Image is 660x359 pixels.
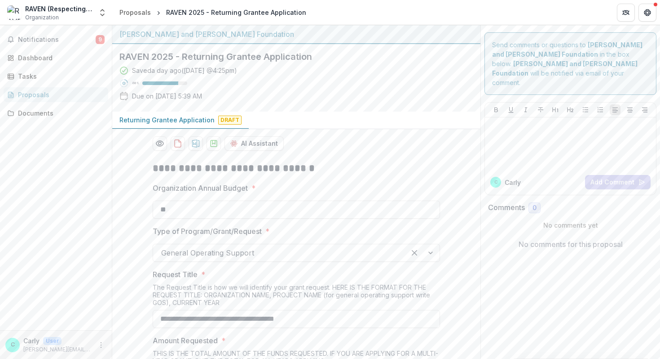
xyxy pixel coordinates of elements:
[4,87,108,102] a: Proposals
[532,204,537,212] span: 0
[116,6,310,19] nav: breadcrumb
[617,4,635,22] button: Partners
[119,51,459,62] h2: RAVEN 2025 - Returning Grantee Application
[18,90,101,99] div: Proposals
[23,336,40,346] p: Carly
[580,104,591,115] button: Bullet List
[25,13,59,22] span: Organization
[11,342,15,348] div: Carly
[132,91,202,101] p: Due on [DATE] 5:39 AM
[18,72,101,81] div: Tasks
[119,8,151,17] div: Proposals
[7,5,22,20] img: RAVEN (Respecting Aboriginal Values and Environmental Needs)
[625,104,635,115] button: Align Center
[519,239,623,250] p: No comments for this proposal
[96,340,106,350] button: More
[18,53,101,63] div: Dashboard
[18,36,96,44] span: Notifications
[638,4,656,22] button: Get Help
[565,104,576,115] button: Heading 2
[4,50,108,65] a: Dashboard
[224,136,284,151] button: AI Assistant
[407,246,422,260] div: Clear selected options
[153,283,440,310] div: The Request Title is how we will identify your grant request. HERE IS THE FORMAT FOR THE REQUEST ...
[520,104,531,115] button: Italicize
[132,80,139,86] p: 80 %
[25,4,92,13] div: RAVEN (Respecting Aboriginal Values and Environmental Needs)
[492,60,638,77] strong: [PERSON_NAME] and [PERSON_NAME] Foundation
[96,4,109,22] button: Open entity switcher
[488,220,653,230] p: No comments yet
[639,104,650,115] button: Align Right
[550,104,561,115] button: Heading 1
[153,335,218,346] p: Amount Requested
[585,175,651,189] button: Add Comment
[166,8,306,17] div: RAVEN 2025 - Returning Grantee Application
[610,104,620,115] button: Align Left
[119,115,215,125] p: Returning Grantee Application
[218,116,242,125] span: Draft
[116,6,154,19] a: Proposals
[494,180,497,184] div: Carly
[153,226,262,237] p: Type of Program/Grant/Request
[506,104,516,115] button: Underline
[535,104,546,115] button: Strike
[96,35,105,44] span: 9
[4,69,108,84] a: Tasks
[153,136,167,151] button: Preview 96d354ef-5add-4c41-8320-cd5225f8d1a3-0.pdf
[18,108,101,118] div: Documents
[23,346,92,354] p: [PERSON_NAME][EMAIL_ADDRESS][DOMAIN_NAME]
[4,106,108,121] a: Documents
[505,178,521,187] p: Carly
[153,183,248,193] p: Organization Annual Budget
[4,32,108,47] button: Notifications9
[171,136,185,151] button: download-proposal
[119,29,473,40] div: [PERSON_NAME] and [PERSON_NAME] Foundation
[488,203,525,212] h2: Comments
[595,104,606,115] button: Ordered List
[153,269,198,280] p: Request Title
[189,136,203,151] button: download-proposal
[484,32,656,95] div: Send comments or questions to in the box below. will be notified via email of your comment.
[132,66,237,75] div: Saved a day ago ( [DATE] @ 4:25pm )
[207,136,221,151] button: download-proposal
[43,337,62,345] p: User
[491,104,502,115] button: Bold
